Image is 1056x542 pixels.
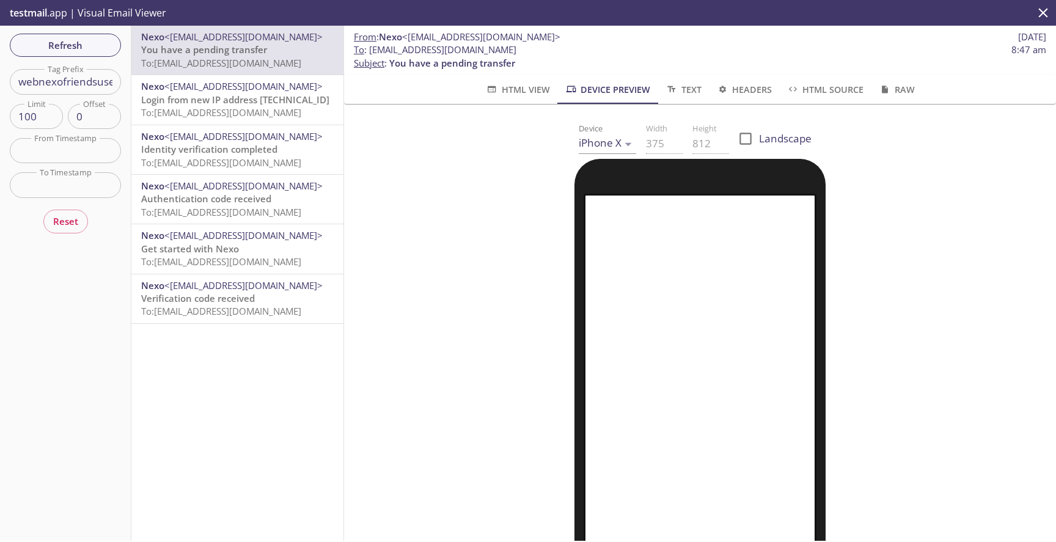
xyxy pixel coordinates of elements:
[141,305,301,317] span: To: [EMAIL_ADDRESS][DOMAIN_NAME]
[131,175,343,224] div: Nexo<[EMAIL_ADDRESS][DOMAIN_NAME]>Authentication code receivedTo:[EMAIL_ADDRESS][DOMAIN_NAME]
[20,37,111,53] span: Refresh
[141,80,164,92] span: Nexo
[716,82,772,97] span: Headers
[164,130,323,142] span: <[EMAIL_ADDRESS][DOMAIN_NAME]>
[141,57,301,69] span: To: [EMAIL_ADDRESS][DOMAIN_NAME]
[759,131,812,147] span: Landscape
[164,80,323,92] span: <[EMAIL_ADDRESS][DOMAIN_NAME]>
[141,143,277,155] span: Identity verification completed
[379,31,402,43] span: Nexo
[665,82,701,97] span: Text
[646,125,667,133] label: Width
[579,133,636,153] div: iPhone X
[131,224,343,273] div: Nexo<[EMAIL_ADDRESS][DOMAIN_NAME]>Get started with NexoTo:[EMAIL_ADDRESS][DOMAIN_NAME]
[164,279,323,291] span: <[EMAIL_ADDRESS][DOMAIN_NAME]>
[787,82,864,97] span: HTML Source
[1018,31,1046,43] span: [DATE]
[10,6,47,20] span: testmail
[141,229,164,241] span: Nexo
[131,125,343,174] div: Nexo<[EMAIL_ADDRESS][DOMAIN_NAME]>Identity verification completedTo:[EMAIL_ADDRESS][DOMAIN_NAME]
[565,82,650,97] span: Device Preview
[485,82,549,97] span: HTML View
[354,31,376,43] span: From
[43,210,88,233] button: Reset
[10,34,121,57] button: Refresh
[141,31,164,43] span: Nexo
[164,229,323,241] span: <[EMAIL_ADDRESS][DOMAIN_NAME]>
[53,213,78,229] span: Reset
[402,31,560,43] span: <[EMAIL_ADDRESS][DOMAIN_NAME]>
[141,292,255,304] span: Verification code received
[141,192,271,205] span: Authentication code received
[354,57,384,69] span: Subject
[1011,43,1046,56] span: 8:47 am
[141,206,301,218] span: To: [EMAIL_ADDRESS][DOMAIN_NAME]
[164,180,323,192] span: <[EMAIL_ADDRESS][DOMAIN_NAME]>
[141,93,329,106] span: Login from new IP address [TECHNICAL_ID]
[141,243,239,255] span: Get started with Nexo
[131,26,343,75] div: Nexo<[EMAIL_ADDRESS][DOMAIN_NAME]>You have a pending transferTo:[EMAIL_ADDRESS][DOMAIN_NAME]
[579,125,603,133] label: Device
[354,43,516,56] span: : [EMAIL_ADDRESS][DOMAIN_NAME]
[692,125,717,133] label: Height
[131,274,343,323] div: Nexo<[EMAIL_ADDRESS][DOMAIN_NAME]>Verification code receivedTo:[EMAIL_ADDRESS][DOMAIN_NAME]
[141,43,267,56] span: You have a pending transfer
[141,106,301,119] span: To: [EMAIL_ADDRESS][DOMAIN_NAME]
[354,31,560,43] span: :
[131,75,343,124] div: Nexo<[EMAIL_ADDRESS][DOMAIN_NAME]>Login from new IP address [TECHNICAL_ID]To:[EMAIL_ADDRESS][DOMA...
[141,130,164,142] span: Nexo
[141,180,164,192] span: Nexo
[131,26,343,324] nav: emails
[164,31,323,43] span: <[EMAIL_ADDRESS][DOMAIN_NAME]>
[141,279,164,291] span: Nexo
[878,82,914,97] span: Raw
[389,57,515,69] span: You have a pending transfer
[141,156,301,169] span: To: [EMAIL_ADDRESS][DOMAIN_NAME]
[141,255,301,268] span: To: [EMAIL_ADDRESS][DOMAIN_NAME]
[354,43,364,56] span: To
[354,43,1046,70] p: :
